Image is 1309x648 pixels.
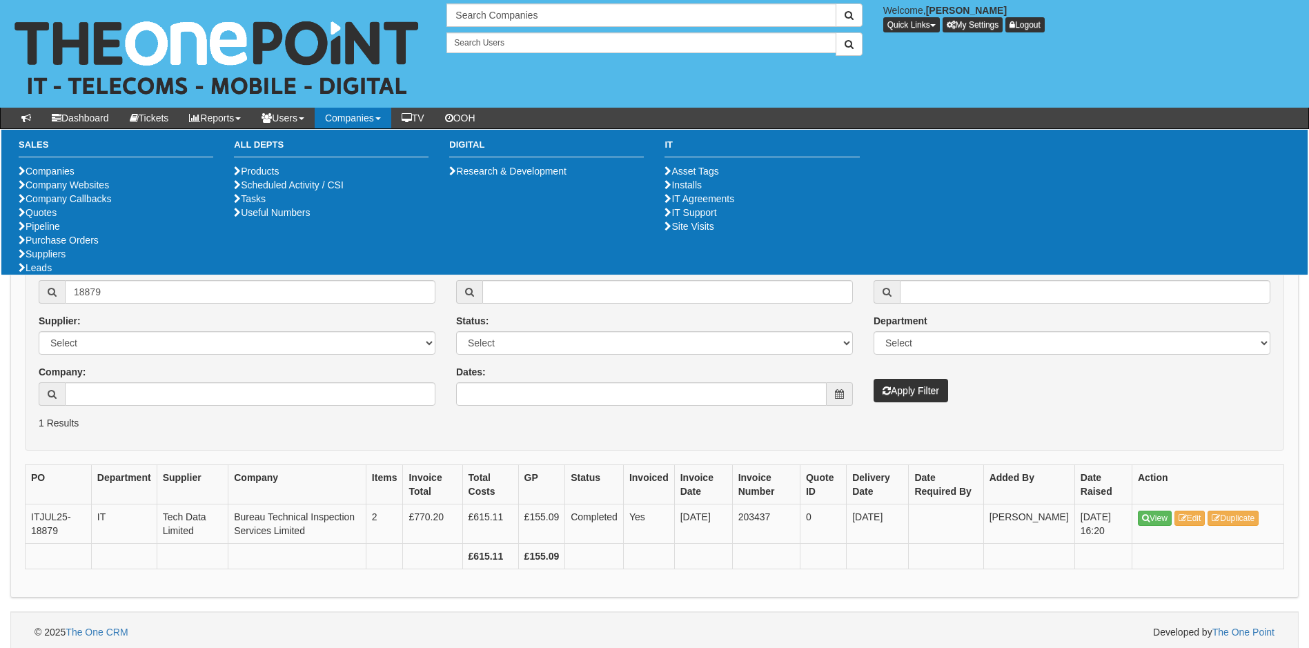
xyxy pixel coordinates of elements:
a: Useful Numbers [234,207,310,218]
label: Company: [39,365,86,379]
th: Quote ID [800,465,846,504]
th: £615.11 [462,544,518,569]
a: Dashboard [41,108,119,128]
td: 0 [800,504,846,544]
th: Invoiced [623,465,674,504]
a: Companies [19,166,75,177]
label: Supplier: [39,314,81,328]
a: Suppliers [19,248,66,259]
td: 203437 [732,504,800,544]
a: TV [391,108,435,128]
a: Tasks [234,193,266,204]
a: Duplicate [1208,511,1259,526]
th: Action [1132,465,1284,504]
b: [PERSON_NAME] [926,5,1007,16]
input: Search Users [446,32,836,53]
span: Developed by [1153,625,1274,639]
th: Department [91,465,157,504]
a: Company Websites [19,179,109,190]
td: Completed [565,504,624,544]
label: Department [874,314,927,328]
th: £155.09 [518,544,565,569]
a: Site Visits [665,221,713,232]
th: Date Required By [909,465,983,504]
a: Products [234,166,279,177]
th: Invoice Total [403,465,462,504]
td: £155.09 [518,504,565,544]
th: Added By [983,465,1074,504]
th: Delivery Date [847,465,909,504]
th: Items [366,465,403,504]
th: PO [26,465,92,504]
a: The One Point [1212,627,1274,638]
a: OOH [435,108,486,128]
td: ITJUL25-18879 [26,504,92,544]
a: IT Agreements [665,193,734,204]
h3: All Depts [234,140,429,157]
a: IT Support [665,207,716,218]
td: £770.20 [403,504,462,544]
td: [PERSON_NAME] [983,504,1074,544]
th: Date Raised [1074,465,1132,504]
a: Users [251,108,315,128]
label: Dates: [456,365,486,379]
a: Logout [1005,17,1045,32]
td: Tech Data Limited [157,504,228,544]
button: Quick Links [883,17,940,32]
th: Total Costs [462,465,518,504]
th: Company [228,465,366,504]
h3: Digital [449,140,644,157]
td: Bureau Technical Inspection Services Limited [228,504,366,544]
label: Status: [456,314,489,328]
span: © 2025 [35,627,128,638]
a: Installs [665,179,702,190]
td: [DATE] [674,504,732,544]
a: Pipeline [19,221,60,232]
th: Supplier [157,465,228,504]
a: Scheduled Activity / CSI [234,179,344,190]
a: Leads [19,262,52,273]
td: [DATE] 16:20 [1074,504,1132,544]
td: IT [91,504,157,544]
td: [DATE] [847,504,909,544]
h3: Sales [19,140,213,157]
a: Purchase Orders [19,235,99,246]
a: My Settings [943,17,1003,32]
button: Apply Filter [874,379,948,402]
td: £615.11 [462,504,518,544]
a: Tickets [119,108,179,128]
td: 2 [366,504,403,544]
div: Welcome, [873,3,1309,32]
a: Reports [179,108,251,128]
p: 1 Results [39,416,1270,430]
h3: IT [665,140,859,157]
a: The One CRM [66,627,128,638]
td: Yes [623,504,674,544]
a: Edit [1174,511,1205,526]
th: Status [565,465,624,504]
th: GP [518,465,565,504]
a: Quotes [19,207,57,218]
th: Invoice Number [732,465,800,504]
a: Asset Tags [665,166,718,177]
a: Research & Development [449,166,567,177]
th: Invoice Date [674,465,732,504]
a: View [1138,511,1172,526]
a: Companies [315,108,391,128]
a: Company Callbacks [19,193,112,204]
input: Search Companies [446,3,836,27]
